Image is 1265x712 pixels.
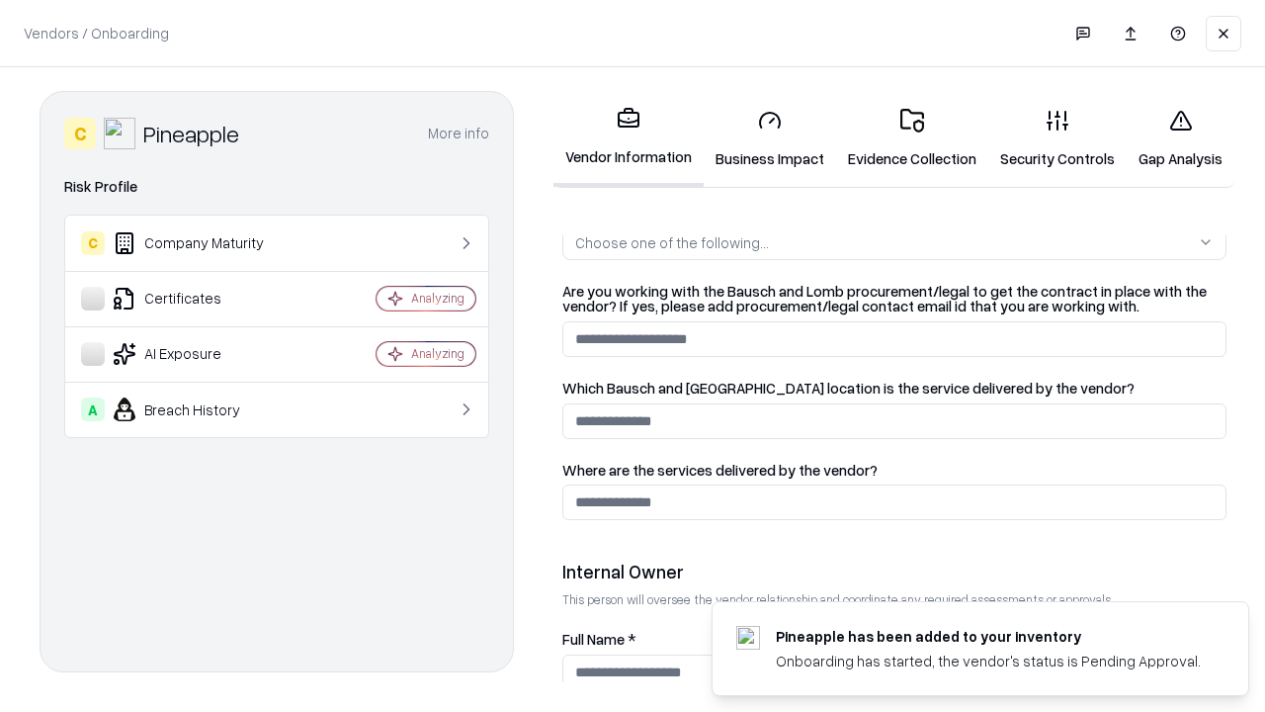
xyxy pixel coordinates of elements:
[836,93,988,185] a: Evidence Collection
[81,398,105,421] div: A
[562,463,1226,478] label: Where are the services delivered by the vendor?
[562,560,1226,583] div: Internal Owner
[81,287,317,311] div: Certificates
[411,290,464,307] div: Analyzing
[1127,93,1234,185] a: Gap Analysis
[776,626,1201,647] div: Pineapple has been added to your inventory
[24,23,169,44] p: Vendors / Onboarding
[562,632,1226,647] label: Full Name *
[428,116,489,151] button: More info
[736,626,760,650] img: pineappleenergy.com
[143,118,239,149] div: Pineapple
[81,231,317,255] div: Company Maturity
[562,224,1226,260] button: Choose one of the following...
[562,284,1226,313] label: Are you working with the Bausch and Lomb procurement/legal to get the contract in place with the ...
[104,118,135,149] img: Pineapple
[562,591,1226,608] p: This person will oversee the vendor relationship and coordinate any required assessments or appro...
[575,232,769,253] div: Choose one of the following...
[776,651,1201,671] div: Onboarding has started, the vendor's status is Pending Approval.
[553,91,704,187] a: Vendor Information
[988,93,1127,185] a: Security Controls
[704,93,836,185] a: Business Impact
[64,118,96,149] div: C
[411,345,464,362] div: Analyzing
[81,398,317,421] div: Breach History
[562,381,1226,396] label: Which Bausch and [GEOGRAPHIC_DATA] location is the service delivered by the vendor?
[81,342,317,366] div: AI Exposure
[81,231,105,255] div: C
[64,175,489,199] div: Risk Profile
